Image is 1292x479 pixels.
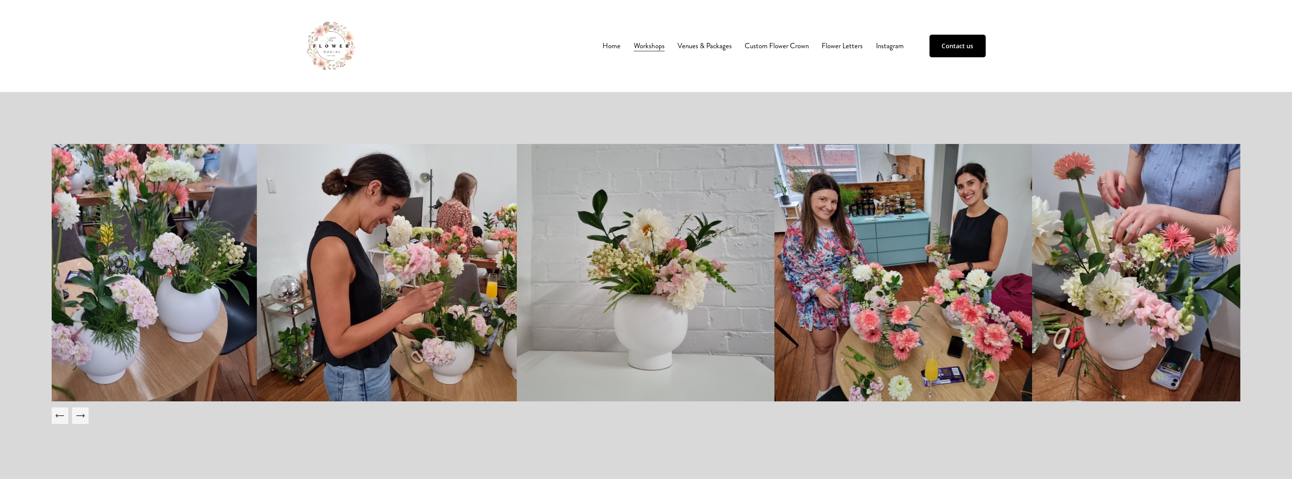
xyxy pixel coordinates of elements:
[1032,144,1292,401] img: Screenshot_20230624_144742_Gallery.jpg
[517,144,775,401] img: 20221025_163515.jpg
[745,40,809,53] a: Custom Flower Crown
[634,40,665,52] span: Workshops
[775,144,1032,401] img: 20221025_161738.jpg
[307,22,355,70] img: The Flower Social
[52,407,68,424] button: Previous Slide
[677,40,732,53] a: Venues & Packages
[876,40,904,53] a: Instagram
[72,407,89,424] button: Next Slide
[929,35,985,57] a: Contact us
[634,40,665,53] a: folder dropdown
[602,40,621,53] a: Home
[822,40,863,53] a: Flower Letters
[257,144,517,401] img: Screenshot_20230624_144952_Gallery.jpg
